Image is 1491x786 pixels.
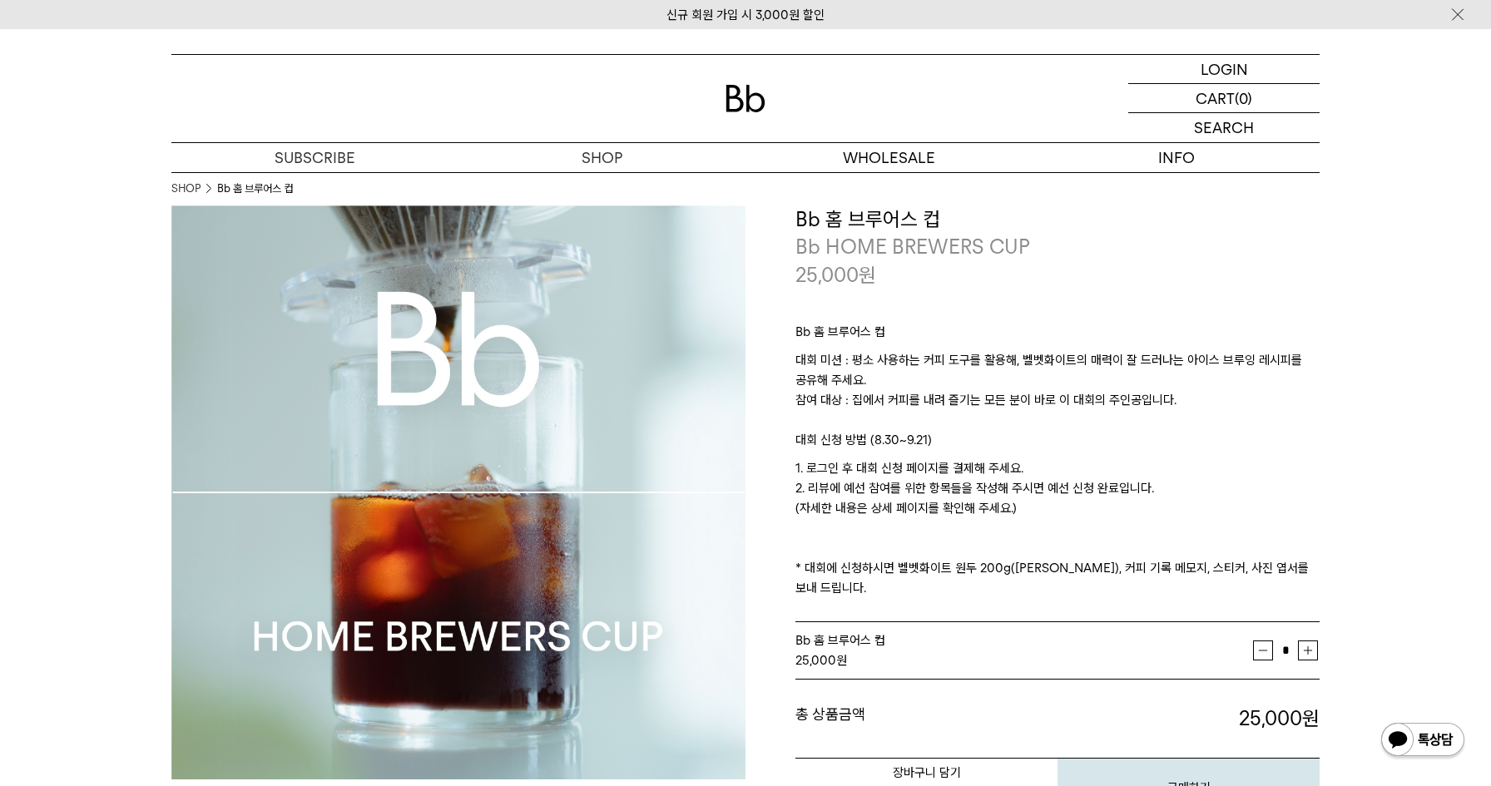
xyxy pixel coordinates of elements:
[859,263,876,287] span: 원
[795,650,1253,670] div: 원
[171,143,458,172] a: SUBSCRIBE
[1128,84,1320,113] a: CART (0)
[1302,706,1320,730] b: 원
[795,205,1320,234] h3: Bb 홈 브루어스 컵
[1253,640,1273,660] button: 감소
[795,430,1320,458] p: 대회 신청 방법 (8.30~9.21)
[1033,143,1320,172] p: INFO
[1128,55,1320,84] a: LOGIN
[795,704,1058,733] dt: 총 상품금액
[795,633,885,648] span: Bb 홈 브루어스 컵
[171,180,201,197] a: SHOP
[745,143,1033,172] p: WHOLESALE
[1201,55,1248,83] p: LOGIN
[1380,721,1466,761] img: 카카오톡 채널 1:1 채팅 버튼
[1235,84,1252,112] p: (0)
[217,180,293,197] li: Bb 홈 브루어스 컵
[795,350,1320,430] p: 대회 미션 : 평소 사용하는 커피 도구를 활용해, 벨벳화이트의 매력이 잘 드러나는 아이스 브루잉 레시피를 공유해 주세요. 참여 대상 : 집에서 커피를 내려 즐기는 모든 분이 ...
[1239,706,1320,730] strong: 25,000
[795,653,836,668] strong: 25,000
[726,85,765,112] img: 로고
[171,205,745,779] img: Bb 홈 브루어스 컵
[795,322,1320,350] p: Bb 홈 브루어스 컵
[1298,640,1318,660] button: 증가
[1196,84,1235,112] p: CART
[458,143,745,172] a: SHOP
[666,7,825,22] a: 신규 회원 가입 시 3,000원 할인
[1194,113,1254,142] p: SEARCH
[795,233,1320,261] p: Bb HOME BREWERS CUP
[795,261,876,289] p: 25,000
[795,458,1320,598] p: 1. 로그인 후 대회 신청 페이지를 결제해 주세요. 2. 리뷰에 예선 참여를 위한 항목들을 작성해 주시면 예선 신청 완료입니다. (자세한 내용은 상세 페이지를 확인해 주세요....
